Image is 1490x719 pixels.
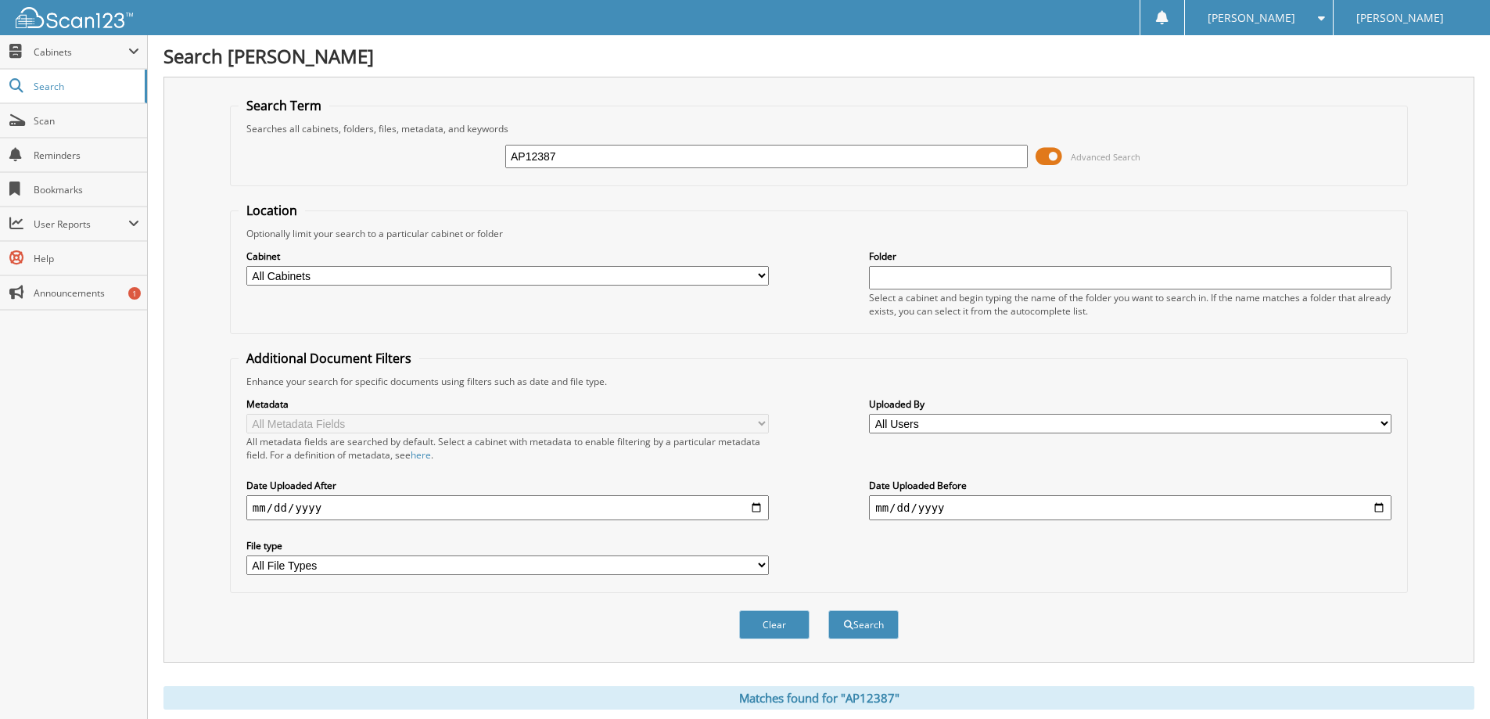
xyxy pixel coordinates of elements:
[34,80,137,93] span: Search
[1071,151,1140,163] span: Advanced Search
[739,610,810,639] button: Clear
[869,397,1391,411] label: Uploaded By
[1208,13,1295,23] span: [PERSON_NAME]
[869,495,1391,520] input: end
[34,217,128,231] span: User Reports
[869,250,1391,263] label: Folder
[869,479,1391,492] label: Date Uploaded Before
[239,202,305,219] legend: Location
[239,122,1399,135] div: Searches all cabinets, folders, files, metadata, and keywords
[246,539,769,552] label: File type
[246,397,769,411] label: Metadata
[246,495,769,520] input: start
[869,291,1391,318] div: Select a cabinet and begin typing the name of the folder you want to search in. If the name match...
[411,448,431,462] a: here
[239,227,1399,240] div: Optionally limit your search to a particular cabinet or folder
[34,183,139,196] span: Bookmarks
[34,149,139,162] span: Reminders
[246,250,769,263] label: Cabinet
[34,252,139,265] span: Help
[239,375,1399,388] div: Enhance your search for specific documents using filters such as date and file type.
[246,479,769,492] label: Date Uploaded After
[239,97,329,114] legend: Search Term
[239,350,419,367] legend: Additional Document Filters
[16,7,133,28] img: scan123-logo-white.svg
[34,286,139,300] span: Announcements
[128,287,141,300] div: 1
[828,610,899,639] button: Search
[1356,13,1444,23] span: [PERSON_NAME]
[246,435,769,462] div: All metadata fields are searched by default. Select a cabinet with metadata to enable filtering b...
[34,114,139,128] span: Scan
[163,43,1474,69] h1: Search [PERSON_NAME]
[163,686,1474,710] div: Matches found for "AP12387"
[34,45,128,59] span: Cabinets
